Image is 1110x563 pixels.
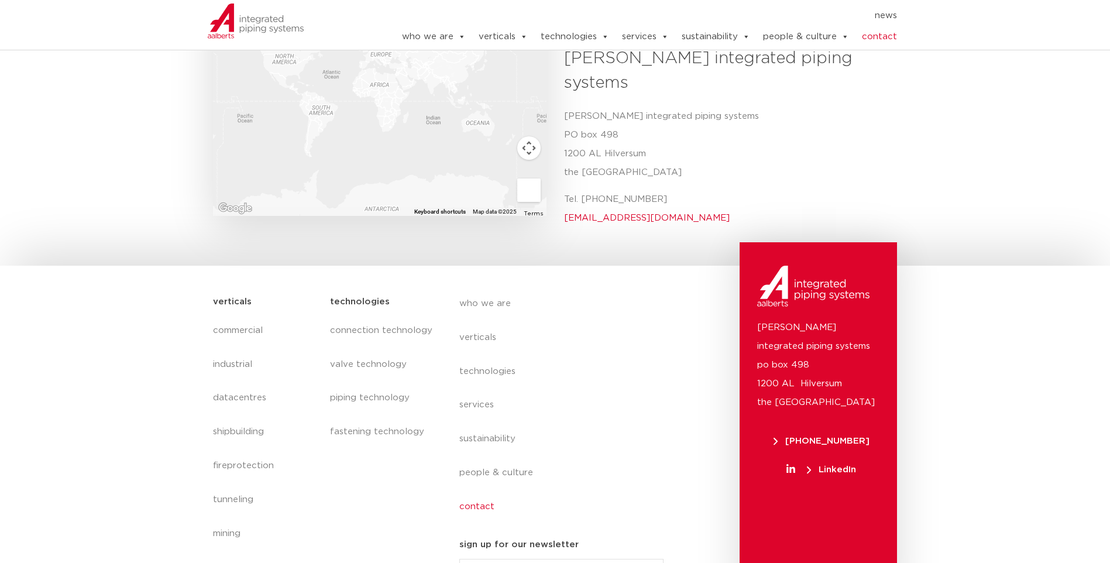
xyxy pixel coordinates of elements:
a: contact [862,25,897,49]
h5: verticals [213,293,252,311]
a: news [875,6,897,25]
a: LinkedIn [757,465,885,474]
span: Map data ©2025 [473,208,517,215]
a: sustainability [682,25,750,49]
a: sustainability [459,422,673,456]
button: Map camera controls [517,136,541,160]
a: [PHONE_NUMBER] [757,437,885,445]
button: Drag Pegman onto the map to open Street View [517,178,541,202]
a: datacentres [213,381,319,415]
nav: Menu [330,314,435,449]
a: valve technology [330,348,435,382]
img: Google [216,201,255,216]
a: fastening technology [330,415,435,449]
a: services [459,388,673,422]
a: contact [459,490,673,524]
a: piping technology [330,381,435,415]
p: [PERSON_NAME] integrated piping systems po box 498 1200 AL Hilversum the [GEOGRAPHIC_DATA] [757,318,879,412]
a: [EMAIL_ADDRESS][DOMAIN_NAME] [564,214,730,222]
h5: sign up for our newsletter [459,535,579,554]
a: verticals [479,25,528,49]
span: [PHONE_NUMBER] [774,437,870,445]
nav: Menu [459,287,673,524]
a: technologies [459,355,673,389]
a: people & culture [763,25,849,49]
a: who we are [402,25,466,49]
p: [PERSON_NAME] integrated piping systems PO box 498 1200 AL Hilversum the [GEOGRAPHIC_DATA] [564,107,889,182]
a: technologies [541,25,609,49]
nav: Menu [366,6,898,25]
a: commercial [213,314,319,348]
span: LinkedIn [807,465,856,474]
p: Tel. [PHONE_NUMBER] [564,190,889,228]
button: Keyboard shortcuts [414,208,466,216]
a: industrial [213,348,319,382]
a: Open this area in Google Maps (opens a new window) [216,201,255,216]
a: fireprotection [213,449,319,483]
h3: [PERSON_NAME] integrated piping systems [564,46,889,95]
a: shipbuilding [213,415,319,449]
h5: technologies [330,293,390,311]
a: people & culture [459,456,673,490]
a: mining [213,517,319,551]
a: tunneling [213,483,319,517]
a: connection technology [330,314,435,348]
a: verticals [459,321,673,355]
a: who we are [459,287,673,321]
a: Terms [524,211,543,217]
a: services [622,25,669,49]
